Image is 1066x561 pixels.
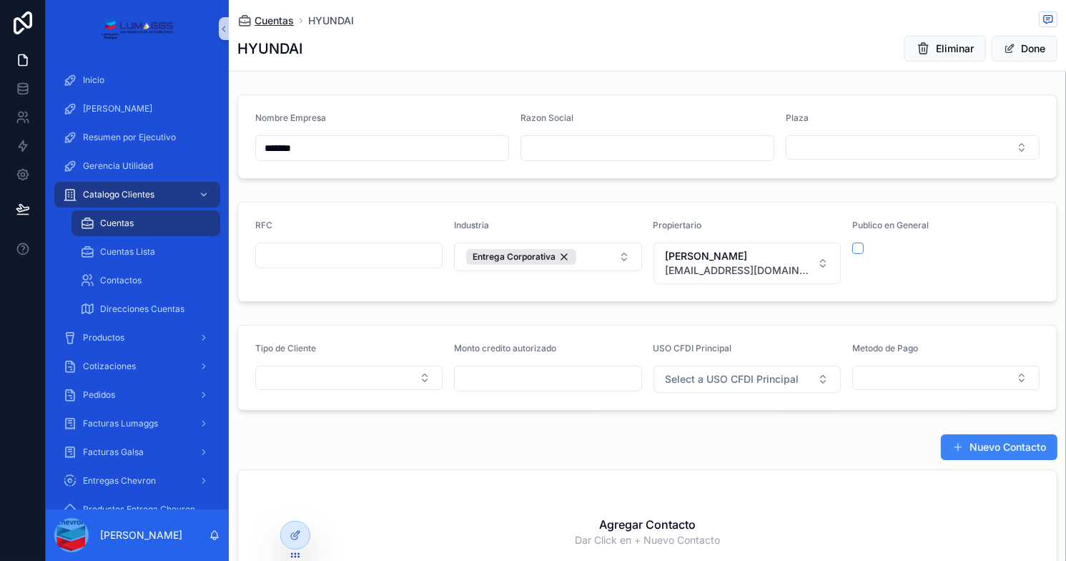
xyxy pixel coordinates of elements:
span: [PERSON_NAME] [666,249,811,263]
button: Select Button [255,366,443,390]
a: Cuentas [237,14,294,28]
span: Tipo de Cliente [255,343,316,353]
span: Facturas Lumaggs [83,418,158,429]
a: Resumen por Ejecutivo [54,125,220,150]
span: [EMAIL_ADDRESS][DOMAIN_NAME] [666,263,811,278]
span: Cuentas [100,218,134,229]
button: Select Button [653,366,841,393]
div: scrollable content [46,57,229,509]
a: [PERSON_NAME] [54,96,220,122]
span: Cotizaciones [83,361,136,372]
span: Select a USO CFDI Principal [666,372,799,386]
span: Pedidos [83,389,115,401]
span: Entregas Chevron [83,475,156,487]
a: Productos Entrega Chevron [54,497,220,522]
span: Productos [83,332,124,343]
span: RFC [255,220,272,230]
a: HYUNDAI [308,14,354,28]
button: Done [992,36,1057,62]
button: Unselect 11 [466,249,576,265]
button: Eliminar [904,36,986,62]
a: Cotizaciones [54,353,220,379]
a: Entregas Chevron [54,468,220,494]
span: Monto credito autorizado [454,343,556,353]
button: Nuevo Contacto [941,434,1057,460]
span: Productos Entrega Chevron [83,504,195,515]
span: Metodo de Pago [852,343,918,353]
span: Nombre Empresa [255,112,326,123]
span: Resumen por Ejecutivo [83,132,176,143]
span: Eliminar [936,42,974,56]
button: Select Button [852,366,1040,390]
span: Publico en General [852,220,929,230]
a: Facturas Galsa [54,439,220,465]
a: Inicio [54,67,220,93]
a: Direcciones Cuentas [71,296,220,322]
a: Pedidos [54,382,220,408]
a: Gerencia Utilidad [54,153,220,179]
span: Dar Click en + Nuevo Contacto [575,533,720,547]
h1: HYUNDAI [237,39,302,59]
span: USO CFDI Principal [653,343,732,353]
span: Cuentas Lista [100,246,155,258]
span: Entrega Corporativa [473,251,556,263]
span: Direcciones Cuentas [100,303,184,315]
a: Productos [54,325,220,351]
a: Catalogo Clientes [54,182,220,208]
span: Plaza [786,112,809,123]
span: Propiertario [653,220,702,230]
a: Contactos [71,268,220,293]
span: Gerencia Utilidad [83,160,153,172]
p: [PERSON_NAME] [100,528,182,542]
span: Contactos [100,275,142,286]
span: [PERSON_NAME] [83,103,152,114]
span: Inicio [83,74,104,86]
span: Industria [454,220,489,230]
h2: Agregar Contacto [599,516,696,533]
span: Catalogo Clientes [83,189,154,200]
button: Select Button [786,135,1040,160]
button: Select Button [454,243,641,271]
img: App logo [101,17,173,40]
span: Facturas Galsa [83,447,144,458]
a: Cuentas [71,210,220,236]
a: Cuentas Lista [71,239,220,265]
button: Select Button [653,243,841,284]
span: Razon Social [520,112,573,123]
span: Cuentas [255,14,294,28]
a: Facturas Lumaggs [54,411,220,436]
